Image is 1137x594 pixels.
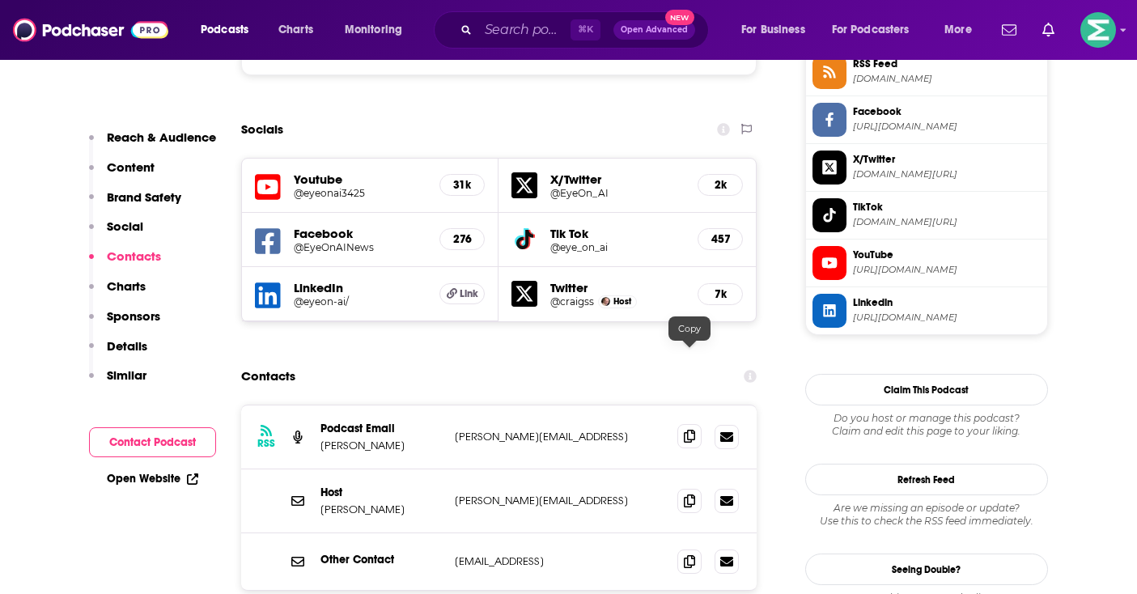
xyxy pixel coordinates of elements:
a: @EyeOn_AI [550,187,685,199]
button: Content [89,159,155,189]
h5: Tik Tok [550,226,685,241]
span: Logged in as LKassela [1080,12,1116,48]
p: [PERSON_NAME][EMAIL_ADDRESS] [455,430,665,443]
button: Similar [89,367,146,397]
a: Charts [268,17,323,43]
button: open menu [730,17,825,43]
a: @eyeonai3425 [294,187,427,199]
button: Refresh Feed [805,464,1048,495]
a: @craigss [550,295,594,308]
p: [PERSON_NAME] [320,439,442,452]
span: Monitoring [345,19,402,41]
span: YouTube [853,248,1041,262]
span: Do you host or manage this podcast? [805,412,1048,425]
a: @eye_on_ai [550,241,685,253]
button: Brand Safety [89,189,181,219]
button: Social [89,219,143,248]
a: X/Twitter[DOMAIN_NAME][URL] [812,151,1041,185]
button: Show profile menu [1080,12,1116,48]
button: Open AdvancedNew [613,20,695,40]
h5: 457 [711,232,729,246]
span: For Podcasters [832,19,910,41]
span: Charts [278,19,313,41]
span: Host [613,296,631,307]
p: Charts [107,278,146,294]
span: Podcasts [201,19,248,41]
h5: LinkedIn [294,280,427,295]
h3: RSS [257,437,275,450]
span: aneyeonai.libsyn.com [853,73,1041,85]
span: tiktok.com/@eye_on_ai [853,216,1041,228]
button: open menu [333,17,423,43]
h5: Twitter [550,280,685,295]
img: Podchaser - Follow, Share and Rate Podcasts [13,15,168,45]
h5: 31k [453,178,471,192]
a: Show notifications dropdown [995,16,1023,44]
div: Claim and edit this page to your liking. [805,412,1048,438]
button: open menu [189,17,269,43]
p: [PERSON_NAME] [320,503,442,516]
span: twitter.com/EyeOn_AI [853,168,1041,180]
a: Facebook[URL][DOMAIN_NAME] [812,103,1041,137]
img: Craig S. Smith [601,297,610,306]
p: Brand Safety [107,189,181,205]
button: open menu [821,17,933,43]
p: Sponsors [107,308,160,324]
a: RSS Feed[DOMAIN_NAME] [812,55,1041,89]
h5: 2k [711,178,729,192]
h2: Socials [241,114,283,145]
button: Details [89,338,147,368]
p: Social [107,219,143,234]
button: Contact Podcast [89,427,216,457]
span: Facebook [853,104,1041,119]
button: Sponsors [89,308,160,338]
div: Copy [668,316,711,341]
h5: X/Twitter [550,172,685,187]
a: @EyeOnAINews [294,241,427,253]
span: https://www.facebook.com/EyeOnAINews [853,121,1041,133]
span: Linkedin [853,295,1041,310]
span: Link [460,287,478,300]
p: Podcast Email [320,422,442,435]
button: Claim This Podcast [805,374,1048,405]
p: Content [107,159,155,175]
span: For Business [741,19,805,41]
p: [PERSON_NAME][EMAIL_ADDRESS] [455,494,665,507]
div: Are we missing an episode or update? Use this to check the RSS feed immediately. [805,502,1048,528]
p: Reach & Audience [107,129,216,145]
span: RSS Feed [853,57,1041,71]
a: Show notifications dropdown [1036,16,1061,44]
p: Host [320,486,442,499]
p: Similar [107,367,146,383]
a: Link [439,283,485,304]
a: @eyeon-ai/ [294,295,427,308]
p: [EMAIL_ADDRESS] [455,554,665,568]
img: User Profile [1080,12,1116,48]
button: Reach & Audience [89,129,216,159]
span: TikTok [853,200,1041,214]
h2: Contacts [241,361,295,392]
span: https://www.youtube.com/@eyeonai3425 [853,264,1041,276]
span: X/Twitter [853,152,1041,167]
a: TikTok[DOMAIN_NAME][URL] [812,198,1041,232]
h5: Facebook [294,226,427,241]
a: Linkedin[URL][DOMAIN_NAME] [812,294,1041,328]
span: New [665,10,694,25]
p: Contacts [107,248,161,264]
div: Search podcasts, credits, & more... [449,11,724,49]
p: Other Contact [320,553,442,566]
span: https://www.linkedin.com/company/eyeon-ai/ [853,312,1041,324]
button: open menu [933,17,992,43]
span: ⌘ K [571,19,600,40]
a: Seeing Double? [805,554,1048,585]
p: Details [107,338,147,354]
a: Open Website [107,472,198,486]
h5: Youtube [294,172,427,187]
